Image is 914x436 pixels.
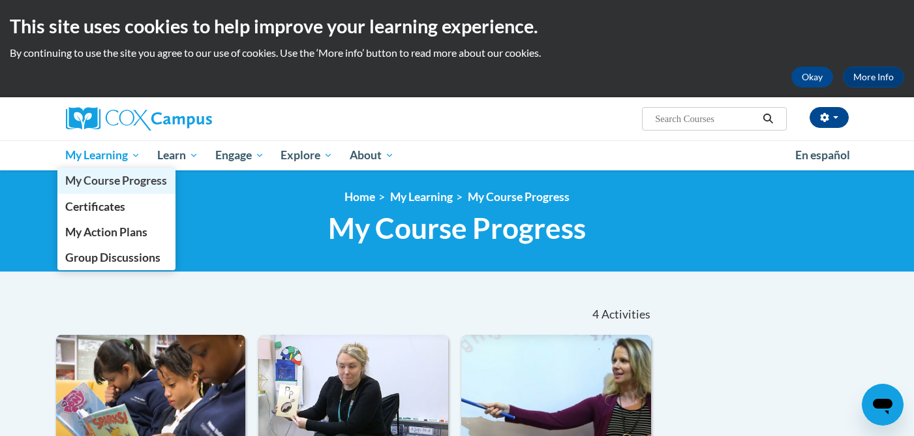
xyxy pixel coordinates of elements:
[758,111,778,127] button: Search
[654,111,758,127] input: Search Courses
[57,219,176,245] a: My Action Plans
[157,148,198,163] span: Learn
[65,200,125,213] span: Certificates
[57,245,176,270] a: Group Discussions
[602,307,650,322] span: Activities
[843,67,904,87] a: More Info
[57,140,149,170] a: My Learning
[215,148,264,163] span: Engage
[350,148,394,163] span: About
[65,148,140,163] span: My Learning
[65,174,167,187] span: My Course Progress
[65,225,147,239] span: My Action Plans
[207,140,273,170] a: Engage
[65,251,160,264] span: Group Discussions
[10,13,904,39] h2: This site uses cookies to help improve your learning experience.
[328,211,586,245] span: My Course Progress
[787,142,859,169] a: En español
[66,107,314,131] a: Cox Campus
[341,140,403,170] a: About
[862,384,904,426] iframe: Button to launch messaging window
[810,107,849,128] button: Account Settings
[10,46,904,60] p: By continuing to use the site you agree to our use of cookies. Use the ‘More info’ button to read...
[592,307,599,322] span: 4
[795,148,850,162] span: En español
[281,148,333,163] span: Explore
[344,190,375,204] a: Home
[66,107,212,131] img: Cox Campus
[272,140,341,170] a: Explore
[149,140,207,170] a: Learn
[46,140,868,170] div: Main menu
[390,190,453,204] a: My Learning
[468,190,570,204] a: My Course Progress
[791,67,833,87] button: Okay
[57,194,176,219] a: Certificates
[57,168,176,193] a: My Course Progress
